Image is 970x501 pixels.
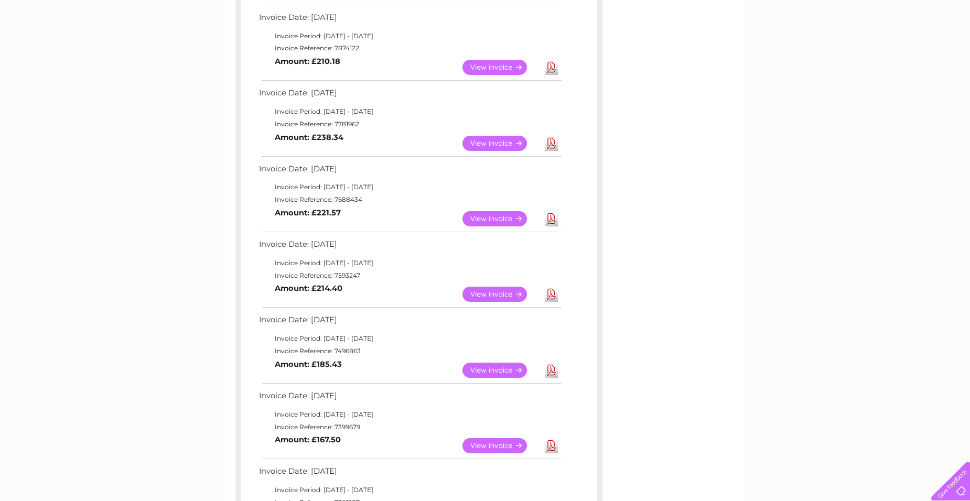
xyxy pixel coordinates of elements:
td: Invoice Period: [DATE] - [DATE] [256,408,563,421]
td: Invoice Date: [DATE] [256,464,563,484]
td: Invoice Date: [DATE] [256,162,563,181]
a: View [462,287,540,302]
img: logo.png [34,27,88,59]
b: Amount: £167.50 [275,435,341,444]
b: Amount: £185.43 [275,360,342,369]
td: Invoice Date: [DATE] [256,313,563,332]
a: View [462,211,540,226]
b: Amount: £221.57 [275,208,341,217]
a: Download [545,60,558,75]
td: Invoice Reference: 7781962 [256,118,563,130]
a: Download [545,438,558,453]
td: Invoice Reference: 7496863 [256,345,563,357]
a: View [462,438,540,453]
td: Invoice Period: [DATE] - [DATE] [256,332,563,345]
td: Invoice Period: [DATE] - [DATE] [256,105,563,118]
b: Amount: £238.34 [275,133,343,142]
a: View [462,136,540,151]
td: Invoice Reference: 7874122 [256,42,563,55]
td: Invoice Reference: 7593247 [256,269,563,282]
td: Invoice Period: [DATE] - [DATE] [256,257,563,269]
td: Invoice Period: [DATE] - [DATE] [256,484,563,496]
a: Log out [936,45,961,52]
b: Amount: £210.18 [275,57,340,66]
a: Telecoms [841,45,872,52]
div: Clear Business is a trading name of Verastar Limited (registered in [GEOGRAPHIC_DATA] No. 3667643... [238,6,734,51]
td: Invoice Reference: 7688434 [256,193,563,206]
a: Contact [900,45,926,52]
a: View [462,60,540,75]
td: Invoice Reference: 7399679 [256,421,563,433]
td: Invoice Period: [DATE] - [DATE] [256,30,563,42]
a: Download [545,363,558,378]
a: View [462,363,540,378]
a: Download [545,211,558,226]
td: Invoice Date: [DATE] [256,10,563,30]
td: Invoice Period: [DATE] - [DATE] [256,181,563,193]
td: Invoice Date: [DATE] [256,389,563,408]
td: Invoice Date: [DATE] [256,237,563,257]
a: 0333 014 3131 [772,5,845,18]
a: Blog [879,45,894,52]
td: Invoice Date: [DATE] [256,86,563,105]
a: Download [545,136,558,151]
a: Download [545,287,558,302]
a: Energy [812,45,835,52]
b: Amount: £214.40 [275,284,342,293]
a: Water [785,45,805,52]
